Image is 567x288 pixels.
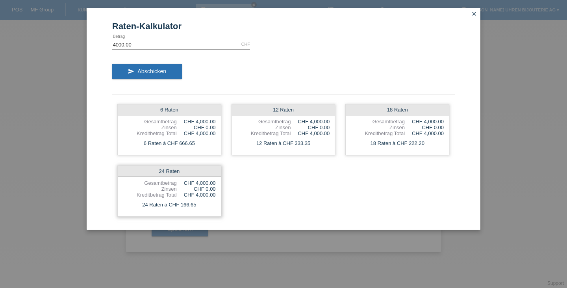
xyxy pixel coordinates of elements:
div: CHF 0.00 [291,124,330,130]
div: Zinsen [237,124,291,130]
a: close [469,10,479,19]
div: Kreditbetrag Total [123,192,177,198]
div: Zinsen [123,124,177,130]
div: Kreditbetrag Total [237,130,291,136]
h1: Raten-Kalkulator [112,21,455,31]
div: 24 Raten à CHF 166.65 [118,200,221,210]
div: CHF 4,000.00 [177,192,216,198]
div: CHF 4,000.00 [291,130,330,136]
button: send Abschicken [112,64,182,79]
i: send [128,68,134,74]
i: close [471,11,477,17]
div: 18 Raten [346,104,449,115]
div: Gesamtbetrag [123,119,177,124]
div: Zinsen [123,186,177,192]
div: CHF 0.00 [405,124,444,130]
div: CHF 0.00 [177,124,216,130]
div: 18 Raten à CHF 222.20 [346,138,449,149]
div: CHF 4,000.00 [177,130,216,136]
div: 6 Raten [118,104,221,115]
div: CHF 4,000.00 [405,130,444,136]
div: Gesamtbetrag [123,180,177,186]
div: CHF [241,42,250,46]
div: Kreditbetrag Total [351,130,405,136]
div: Zinsen [351,124,405,130]
div: 12 Raten à CHF 333.35 [232,138,335,149]
span: Abschicken [137,68,166,74]
div: CHF 4,000.00 [177,180,216,186]
div: Gesamtbetrag [351,119,405,124]
div: 12 Raten [232,104,335,115]
div: Gesamtbetrag [237,119,291,124]
div: 24 Raten [118,166,221,177]
div: 6 Raten à CHF 666.65 [118,138,221,149]
div: CHF 4,000.00 [291,119,330,124]
div: Kreditbetrag Total [123,130,177,136]
div: CHF 4,000.00 [177,119,216,124]
div: CHF 0.00 [177,186,216,192]
div: CHF 4,000.00 [405,119,444,124]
